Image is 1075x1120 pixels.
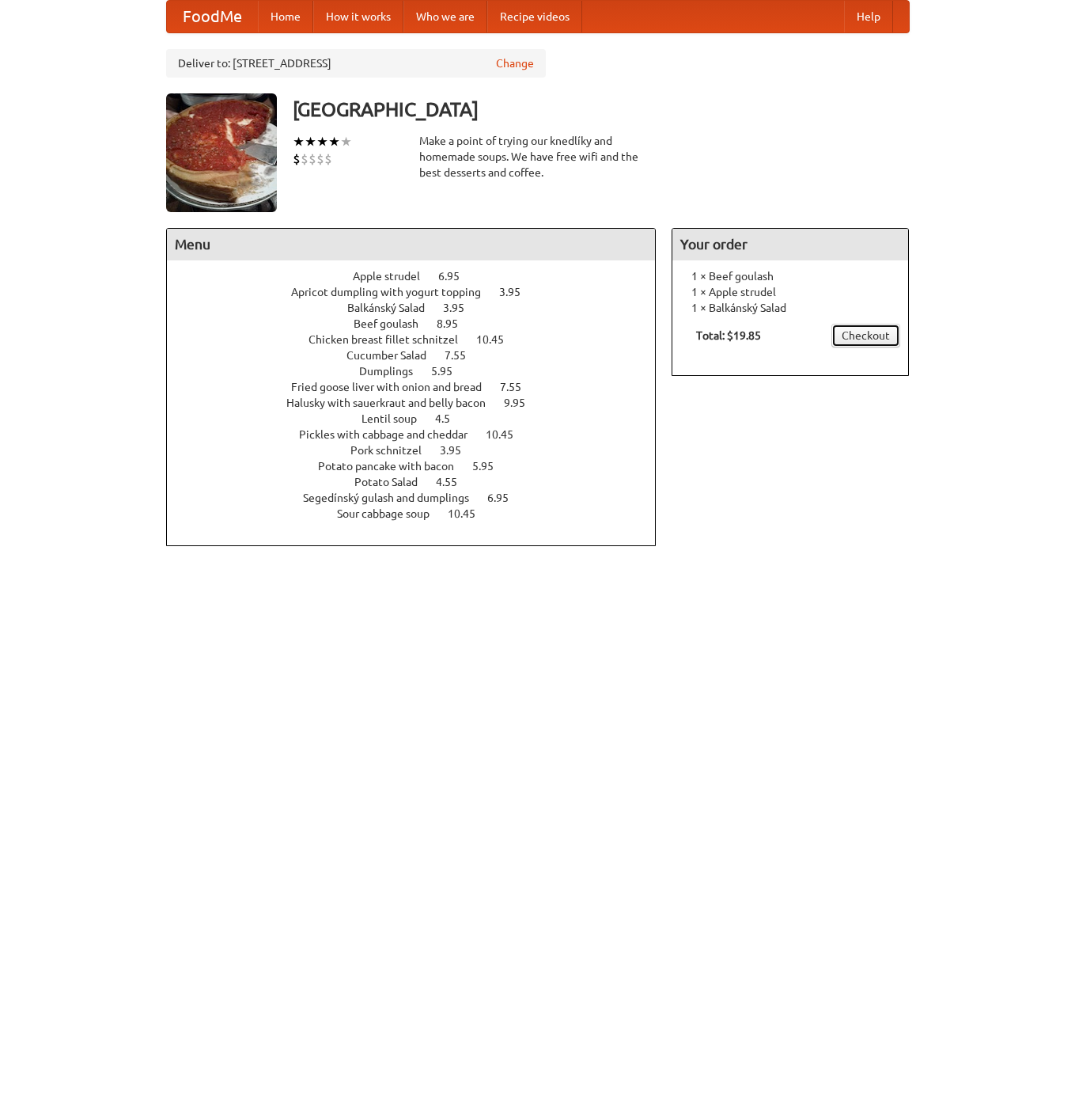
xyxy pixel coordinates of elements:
[419,133,657,180] div: Make a point of trying our knedlíky and homemade soups. We have free wifi and the best desserts a...
[361,412,479,425] a: Lentil soup 4.5
[308,150,316,168] li: $
[346,349,495,362] a: Cucumber Salad 7.55
[672,229,908,260] h4: Your order
[353,270,489,283] a: Apple strudel 6.95
[166,49,546,78] div: Deliver to: [STREET_ADDRESS]
[324,150,332,168] li: $
[437,317,474,330] span: 8.95
[443,302,480,314] span: 3.95
[504,397,541,409] span: 9.95
[350,444,490,457] a: Pork schnitzel 3.95
[258,1,313,32] a: Home
[328,133,340,150] li: ★
[337,507,505,520] a: Sour cabbage soup 10.45
[350,444,437,457] span: Pork schnitzel
[167,1,258,32] a: FoodMe
[445,349,482,362] span: 7.55
[337,507,445,520] span: Sour cabbage soup
[303,492,538,504] a: Segedínský gulash and dumplings 6.95
[354,476,433,488] span: Potato Salad
[353,270,436,283] span: Apple strudel
[359,365,429,378] span: Dumplings
[316,133,328,150] li: ★
[354,317,487,330] a: Beef goulash 8.95
[448,507,491,520] span: 10.45
[696,329,761,342] b: Total: $19.85
[286,397,555,409] a: Halusky with sauerkraut and belly bacon 9.95
[286,397,502,409] span: Halusky with sauerkraut and belly bacon
[438,270,475,283] span: 6.95
[318,460,470,473] span: Potato pancake with bacon
[291,381,498,393] span: Fried goose liver with onion and bread
[299,428,483,441] span: Pickles with cabbage and cheddar
[844,1,893,32] a: Help
[301,150,308,168] li: $
[291,381,551,393] a: Fried goose liver with onion and bread 7.55
[167,229,656,260] h4: Menu
[293,150,301,168] li: $
[291,286,550,298] a: Apricot dumpling with yogurt topping 3.95
[487,1,582,32] a: Recipe videos
[476,333,520,346] span: 10.45
[308,333,533,346] a: Chicken breast fillet schnitzel 10.45
[680,284,900,300] li: 1 × Apple strudel
[308,333,474,346] span: Chicken breast fillet schnitzel
[486,428,529,441] span: 10.45
[303,492,485,504] span: Segedínský gulash and dumplings
[305,133,316,150] li: ★
[361,412,433,425] span: Lentil soup
[354,476,486,488] a: Potato Salad 4.55
[354,317,434,330] span: Beef goulash
[436,476,473,488] span: 4.55
[299,428,543,441] a: Pickles with cabbage and cheddar 10.45
[293,93,910,125] h3: [GEOGRAPHIC_DATA]
[291,286,497,298] span: Apricot dumpling with yogurt topping
[499,286,536,298] span: 3.95
[347,302,494,314] a: Balkánský Salad 3.95
[496,55,534,71] a: Change
[831,324,900,347] a: Checkout
[472,460,509,473] span: 5.95
[166,93,277,212] img: angular.jpg
[680,300,900,316] li: 1 × Balkánský Salad
[313,1,403,32] a: How it works
[440,444,477,457] span: 3.95
[431,365,468,378] span: 5.95
[500,381,537,393] span: 7.55
[346,349,442,362] span: Cucumber Salad
[293,133,305,150] li: ★
[487,492,524,504] span: 6.95
[403,1,487,32] a: Who we are
[318,460,523,473] a: Potato pancake with bacon 5.95
[680,268,900,284] li: 1 × Beef goulash
[435,412,466,425] span: 4.5
[359,365,482,378] a: Dumplings 5.95
[316,150,324,168] li: $
[347,302,441,314] span: Balkánský Salad
[340,133,352,150] li: ★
